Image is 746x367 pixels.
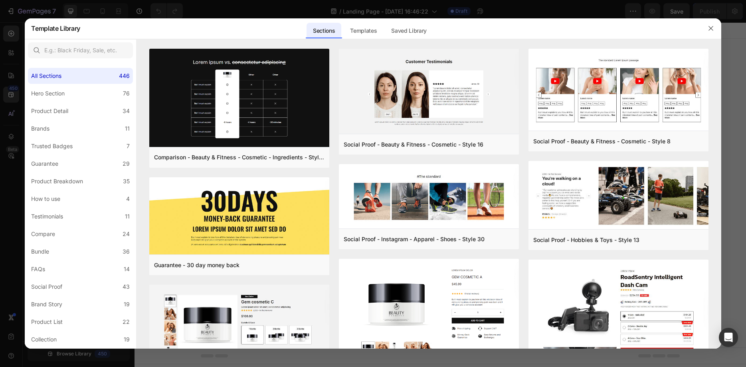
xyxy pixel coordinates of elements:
[339,164,519,230] img: sp30.png
[31,89,65,98] div: Hero Section
[31,18,80,39] h2: Template Library
[127,141,130,151] div: 7
[124,335,130,344] div: 19
[31,141,73,151] div: Trusted Badges
[248,190,303,206] button: Add sections
[528,49,708,132] img: sp8.png
[385,23,433,39] div: Saved Library
[31,177,83,186] div: Product Breakdown
[119,71,130,81] div: 446
[31,264,45,274] div: FAQs
[307,23,341,39] div: Sections
[31,106,68,116] div: Product Detail
[31,194,60,204] div: How to use
[31,300,62,309] div: Brand Story
[533,137,671,146] div: Social Proof - Beauty & Fitness - Cosmetic - Style 8
[344,234,485,244] div: Social Proof - Instagram - Apparel - Shoes - Style 30
[339,49,519,135] img: sp16.png
[31,282,62,292] div: Social Proof
[31,317,63,327] div: Product List
[307,190,364,206] button: Add elements
[344,140,483,149] div: Social Proof - Beauty & Fitness - Cosmetic - Style 16
[149,49,329,149] img: c19.png
[154,260,239,270] div: Guarantee - 30 day money back
[125,124,130,133] div: 11
[31,71,61,81] div: All Sections
[31,247,49,256] div: Bundle
[28,42,133,58] input: E.g.: Black Friday, Sale, etc.
[124,264,130,274] div: 14
[149,177,329,256] img: g30.png
[719,328,738,347] div: Open Intercom Messenger
[126,194,130,204] div: 4
[123,89,130,98] div: 76
[123,282,130,292] div: 43
[257,175,354,184] div: Start with Sections from sidebar
[528,161,708,231] img: sp13.png
[125,212,130,221] div: 11
[123,159,130,169] div: 29
[31,159,58,169] div: Guarantee
[123,177,130,186] div: 35
[344,23,383,39] div: Templates
[31,212,63,221] div: Testimonials
[123,106,130,116] div: 34
[31,124,49,133] div: Brands
[154,153,325,162] div: Comparison - Beauty & Fitness - Cosmetic - Ingredients - Style 19
[123,229,130,239] div: 24
[124,300,130,309] div: 19
[252,235,360,242] div: Start with Generating from URL or image
[31,229,55,239] div: Compare
[123,247,130,256] div: 36
[533,235,639,245] div: Social Proof - Hobbies & Toys - Style 13
[123,317,130,327] div: 22
[31,335,57,344] div: Collection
